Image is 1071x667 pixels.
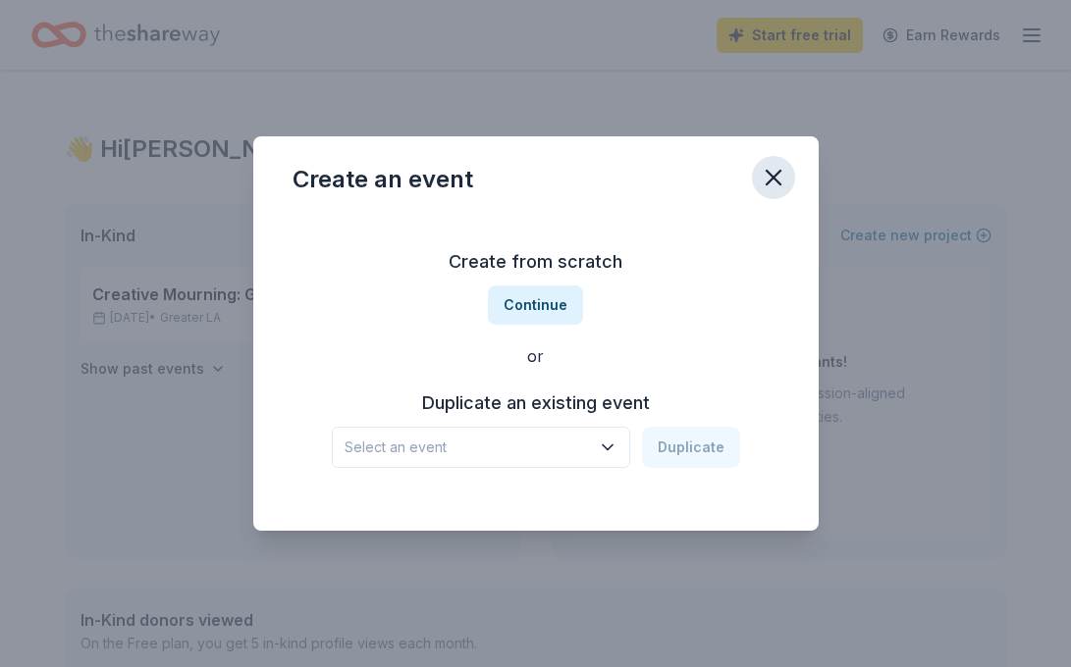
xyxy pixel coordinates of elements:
[293,164,473,195] div: Create an event
[293,246,779,278] h3: Create from scratch
[332,387,740,419] h3: Duplicate an existing event
[332,427,630,468] button: Select an event
[488,285,583,325] button: Continue
[345,436,590,459] span: Select an event
[293,344,779,368] div: or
